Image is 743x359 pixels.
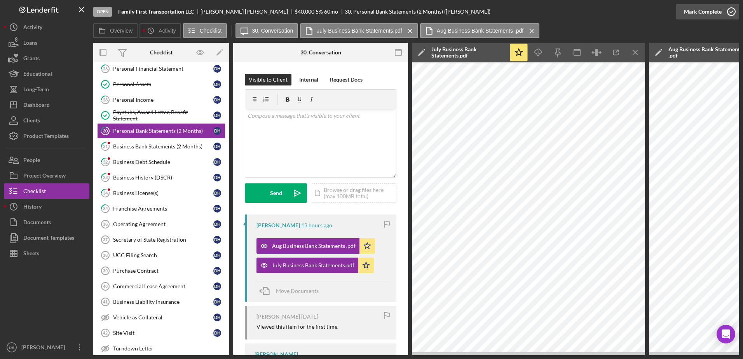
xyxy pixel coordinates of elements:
[213,220,221,228] div: D H
[97,139,225,154] a: 31Business Bank Statements (2 Months)DH
[97,201,225,216] a: 35Franchise AgreementsDH
[200,28,222,34] label: Checklist
[256,222,300,228] div: [PERSON_NAME]
[23,199,42,216] div: History
[97,247,225,263] a: 38UCC Filing SearchDH
[113,66,213,72] div: Personal Financial Statement
[103,66,108,71] tspan: 26
[113,206,213,212] div: Franchise Agreements
[4,168,89,183] button: Project Overview
[330,74,363,85] div: Request Docs
[256,324,338,330] div: Viewed this item for the first time.
[97,263,225,279] a: 39Purchase ContractDH
[431,46,505,59] div: July Business Bank Statements.pdf
[213,205,221,213] div: D H
[213,282,221,290] div: D H
[113,330,213,336] div: Site Visit
[249,74,288,85] div: Visible to Client
[103,159,108,164] tspan: 32
[213,65,221,73] div: D H
[23,19,42,37] div: Activity
[4,51,89,66] button: Grants
[23,66,52,84] div: Educational
[97,294,225,310] a: 41Business Liability InsuranceDH
[295,8,314,15] span: $40,000
[213,189,221,197] div: D H
[183,23,227,38] button: Checklist
[437,28,523,34] label: Aug Business Bank Statements .pdf
[4,82,89,97] a: Long-Term
[255,351,298,357] div: [PERSON_NAME]
[4,152,89,168] button: People
[420,23,539,38] button: Aug Business Bank Statements .pdf
[23,35,37,52] div: Loans
[213,96,221,104] div: D H
[97,310,225,325] a: Vehicle as CollateralDH
[4,246,89,261] button: Sheets
[97,279,225,294] a: 40Commercial Lease AgreementDH
[272,243,356,249] div: Aug Business Bank Statements .pdf
[201,9,295,15] div: [PERSON_NAME] [PERSON_NAME]
[4,66,89,82] button: Educational
[93,7,112,17] div: Open
[213,236,221,244] div: D H
[97,185,225,201] a: 34Business License(s)DH
[113,159,213,165] div: Business Debt Schedule
[324,9,338,15] div: 60 mo
[103,331,108,335] tspan: 42
[276,288,319,294] span: Move Documents
[4,113,89,128] button: Clients
[235,23,298,38] button: 30. Conversation
[256,281,326,301] button: Move Documents
[113,314,213,321] div: Vehicle as Collateral
[4,199,89,214] button: History
[113,174,213,181] div: Business History (DSCR)
[300,49,341,56] div: 30. Conversation
[256,258,374,273] button: July Business Bank Statements.pdf
[245,74,291,85] button: Visible to Client
[213,314,221,321] div: D H
[213,251,221,259] div: D H
[103,268,108,273] tspan: 39
[299,74,318,85] div: Internal
[23,168,66,185] div: Project Overview
[103,144,108,149] tspan: 31
[301,222,332,228] time: 2025-10-02 00:48
[4,19,89,35] button: Activity
[97,92,225,108] a: 28Personal IncomeDH
[103,206,108,211] tspan: 35
[213,80,221,88] div: D H
[23,82,49,99] div: Long-Term
[113,283,213,289] div: Commercial Lease Agreement
[97,216,225,232] a: 36Operating AgreementDH
[113,190,213,196] div: Business License(s)
[23,152,40,170] div: People
[113,252,213,258] div: UCC Filing Search
[113,221,213,227] div: Operating Agreement
[326,74,366,85] button: Request Docs
[4,35,89,51] button: Loans
[717,325,735,343] div: Open Intercom Messenger
[103,253,108,258] tspan: 38
[103,128,108,133] tspan: 30
[295,74,322,85] button: Internal
[103,97,108,102] tspan: 28
[103,300,108,304] tspan: 41
[103,222,108,227] tspan: 36
[4,230,89,246] button: Document Templates
[4,183,89,199] button: Checklist
[213,127,221,135] div: D H
[684,4,722,19] div: Mark Complete
[23,246,39,263] div: Sheets
[256,238,375,254] button: Aug Business Bank Statements .pdf
[97,108,225,123] a: Paystubs, Award Letter, Benefit StatementDH
[213,158,221,166] div: D H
